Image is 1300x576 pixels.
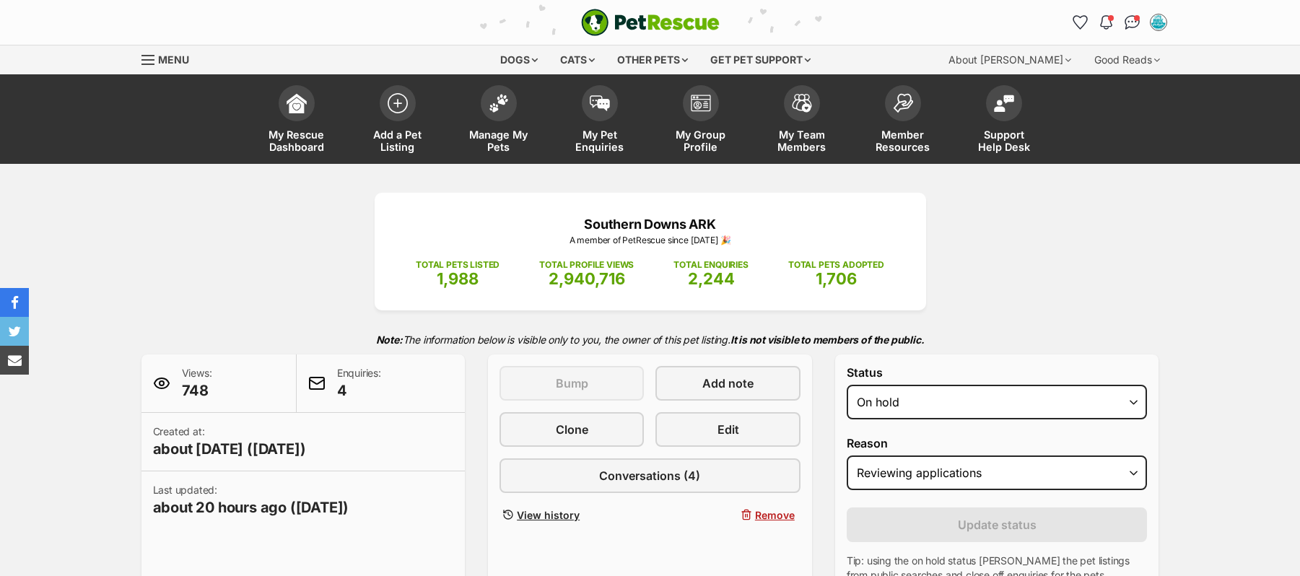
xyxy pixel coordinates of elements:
[954,78,1055,164] a: Support Help Desk
[500,458,800,493] a: Conversations (4)
[871,128,935,153] span: Member Resources
[972,128,1037,153] span: Support Help Desk
[847,437,1148,450] label: Reason
[365,128,430,153] span: Add a Pet Listing
[376,333,403,346] strong: Note:
[153,483,349,518] p: Last updated:
[500,366,644,401] button: Bump
[182,380,212,401] span: 748
[655,366,800,401] a: Add note
[556,421,588,438] span: Clone
[388,93,408,113] img: add-pet-listing-icon-0afa8454b4691262ce3f59096e99ab1cd57d4a30225e0717b998d2c9b9846f56.svg
[1121,11,1144,34] a: Conversations
[994,95,1014,112] img: help-desk-icon-fdf02630f3aa405de69fd3d07c3f3aa587a6932b1a1747fa1d2bba05be0121f9.svg
[769,128,834,153] span: My Team Members
[581,9,720,36] a: PetRescue
[549,78,650,164] a: My Pet Enquiries
[668,128,733,153] span: My Group Profile
[700,45,821,74] div: Get pet support
[730,333,925,346] strong: It is not visible to members of the public.
[938,45,1081,74] div: About [PERSON_NAME]
[347,78,448,164] a: Add a Pet Listing
[788,258,884,271] p: TOTAL PETS ADOPTED
[751,78,852,164] a: My Team Members
[1147,11,1170,34] button: My account
[655,412,800,447] a: Edit
[153,424,306,459] p: Created at:
[567,128,632,153] span: My Pet Enquiries
[673,258,748,271] p: TOTAL ENQUIRIES
[396,234,904,247] p: A member of PetRescue since [DATE] 🎉
[489,94,509,113] img: manage-my-pets-icon-02211641906a0b7f246fdf0571729dbe1e7629f14944591b6c1af311fb30b64b.svg
[852,78,954,164] a: Member Resources
[717,421,739,438] span: Edit
[416,258,500,271] p: TOTAL PETS LISTED
[655,505,800,525] button: Remove
[264,128,329,153] span: My Rescue Dashboard
[448,78,549,164] a: Manage My Pets
[958,516,1037,533] span: Update status
[599,467,700,484] span: Conversations (4)
[517,507,580,523] span: View history
[158,53,189,66] span: Menu
[549,269,625,288] span: 2,940,716
[792,94,812,113] img: team-members-icon-5396bd8760b3fe7c0b43da4ab00e1e3bb1a5d9ba89233759b79545d2d3fc5d0d.svg
[153,497,349,518] span: about 20 hours ago ([DATE])
[650,78,751,164] a: My Group Profile
[500,505,644,525] a: View history
[490,45,548,74] div: Dogs
[847,507,1148,542] button: Update status
[396,214,904,234] p: Southern Downs ARK
[816,269,857,288] span: 1,706
[893,93,913,113] img: member-resources-icon-8e73f808a243e03378d46382f2149f9095a855e16c252ad45f914b54edf8863c.svg
[539,258,634,271] p: TOTAL PROFILE VIEWS
[607,45,698,74] div: Other pets
[1125,15,1140,30] img: chat-41dd97257d64d25036548639549fe6c8038ab92f7586957e7f3b1b290dea8141.svg
[141,325,1159,354] p: The information below is visible only to you, the owner of this pet listing.
[1069,11,1170,34] ul: Account quick links
[153,439,306,459] span: about [DATE] ([DATE])
[1151,15,1166,30] img: Kathleen Keefe profile pic
[466,128,531,153] span: Manage My Pets
[182,366,212,401] p: Views:
[590,95,610,111] img: pet-enquiries-icon-7e3ad2cf08bfb03b45e93fb7055b45f3efa6380592205ae92323e6603595dc1f.svg
[556,375,588,392] span: Bump
[691,95,711,112] img: group-profile-icon-3fa3cf56718a62981997c0bc7e787c4b2cf8bcc04b72c1350f741eb67cf2f40e.svg
[1100,15,1112,30] img: notifications-46538b983faf8c2785f20acdc204bb7945ddae34d4c08c2a6579f10ce5e182be.svg
[141,45,199,71] a: Menu
[1069,11,1092,34] a: Favourites
[337,380,381,401] span: 4
[847,366,1148,379] label: Status
[500,412,644,447] a: Clone
[550,45,605,74] div: Cats
[437,269,479,288] span: 1,988
[755,507,795,523] span: Remove
[702,375,754,392] span: Add note
[1084,45,1170,74] div: Good Reads
[337,366,381,401] p: Enquiries:
[688,269,735,288] span: 2,244
[1095,11,1118,34] button: Notifications
[246,78,347,164] a: My Rescue Dashboard
[287,93,307,113] img: dashboard-icon-eb2f2d2d3e046f16d808141f083e7271f6b2e854fb5c12c21221c1fb7104beca.svg
[581,9,720,36] img: logo-e224e6f780fb5917bec1dbf3a21bbac754714ae5b6737aabdf751b685950b380.svg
